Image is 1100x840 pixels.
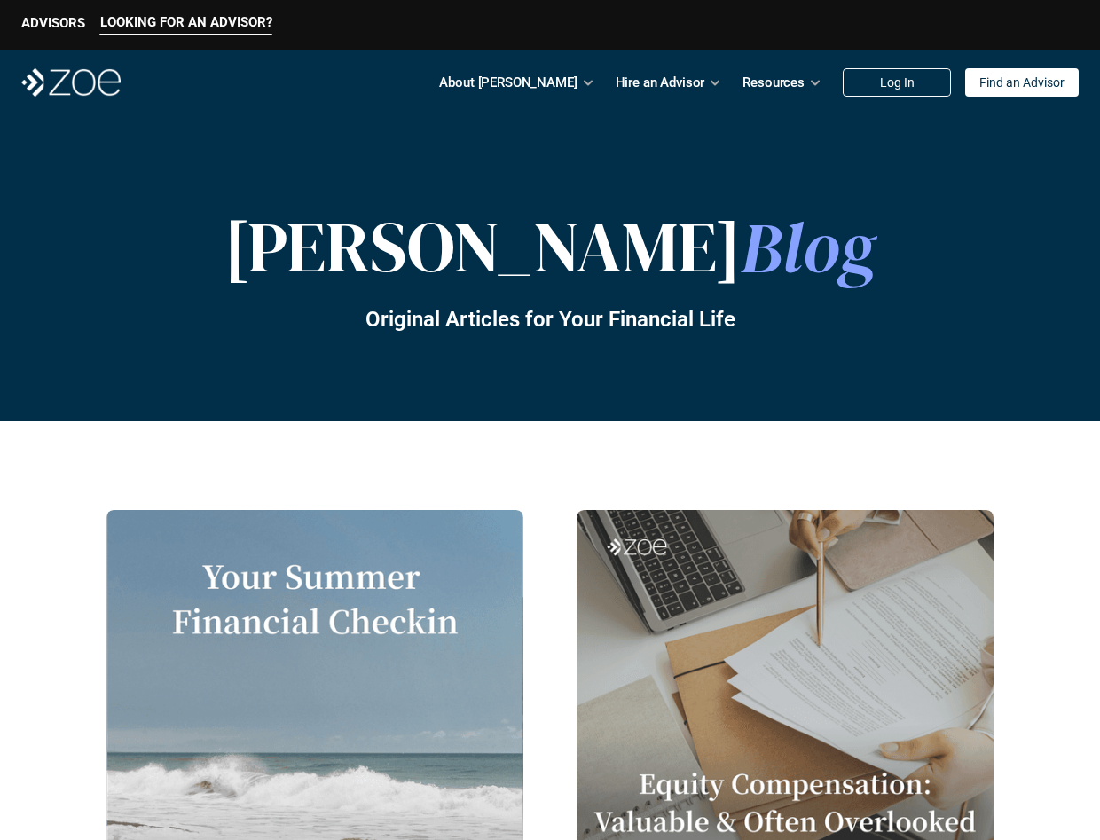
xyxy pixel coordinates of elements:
[880,75,915,90] p: Log In
[979,75,1065,90] p: Find an Advisor
[224,204,876,289] p: Blog
[742,69,805,96] p: Resources
[843,68,951,97] a: Log In
[439,69,577,96] p: About [PERSON_NAME]
[224,198,741,295] span: [PERSON_NAME]
[365,307,735,333] p: Original Articles for Your Financial Life
[100,14,272,30] p: LOOKING FOR AN ADVISOR?
[616,69,705,96] p: Hire an Advisor
[21,15,85,31] p: ADVISORS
